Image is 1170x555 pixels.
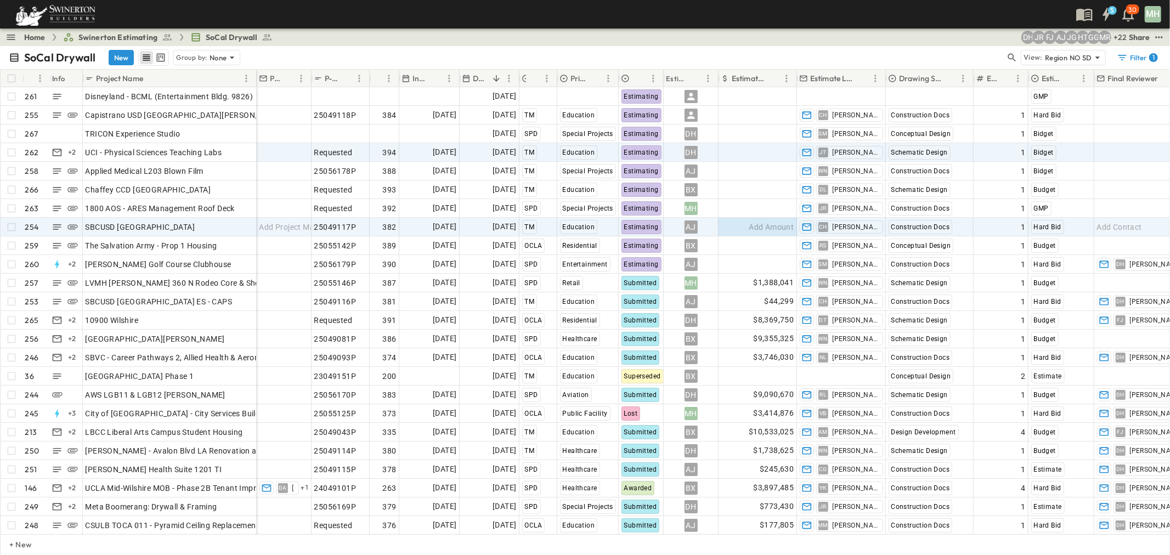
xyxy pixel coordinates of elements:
span: 25049116P [314,296,357,307]
p: 258 [25,166,39,177]
span: The Salvation Army - Prop 1 Housing [86,240,217,251]
span: [PERSON_NAME] [833,335,878,343]
div: AJ [685,295,698,308]
span: 1 [1021,203,1025,214]
span: [DATE] [433,183,456,196]
button: row view [140,51,153,64]
span: TM [525,186,535,194]
div: Info [50,70,83,87]
button: Menu [502,72,516,85]
span: 386 [382,333,396,344]
span: Schematic Design [891,186,948,194]
span: Construction Docs [891,167,950,175]
span: SM [819,133,828,134]
div: Jorge Garcia (jorgarcia@swinerton.com) [1065,31,1078,44]
p: 254 [25,222,39,233]
span: Hard Bid [1034,111,1061,119]
button: Sort [490,72,502,84]
span: $9,355,325 [754,332,794,345]
span: [DATE] [493,276,516,289]
span: Schematic Design [891,149,948,156]
button: Sort [945,72,957,84]
div: table view [138,49,169,66]
span: [DATE] [493,90,516,103]
button: Sort [282,72,295,84]
div: Estimator [666,63,687,94]
span: [PERSON_NAME] [833,241,878,250]
div: Filter [1117,52,1158,63]
p: 253 [25,296,39,307]
span: Education [563,223,595,231]
span: 10900 Wilshire [86,315,139,326]
span: Schematic Design [891,316,948,324]
button: kanban view [154,51,167,64]
span: TM [525,298,535,305]
p: Estimate Status [632,73,632,84]
button: Menu [702,72,715,85]
p: P-Code [325,73,338,84]
span: [PERSON_NAME] [833,204,878,213]
div: + 2 [66,146,79,159]
span: 387 [382,277,396,288]
span: Education [563,298,595,305]
p: 263 [25,203,39,214]
button: Menu [1011,72,1025,85]
span: Estimating [624,130,659,138]
span: $44,299 [765,295,794,308]
span: [PERSON_NAME] [833,129,878,138]
span: 392 [382,203,396,214]
span: Disneyland - BCML (Entertainment Bldg. 9826) [86,91,253,102]
span: Requested [314,184,353,195]
span: TRICON Experience Studio [86,128,180,139]
span: [DATE] [493,202,516,214]
span: Construction Docs [891,260,950,268]
a: Home [24,32,46,43]
p: Invite Date [412,73,428,84]
span: Capistrano USD [GEOGRAPHIC_DATA][PERSON_NAME] [86,110,284,121]
p: Project Name [96,73,143,84]
button: Menu [295,72,308,85]
p: None [210,52,227,63]
button: Menu [647,72,660,85]
div: Info [52,63,65,94]
div: AJ [685,258,698,271]
span: SPD [525,205,538,212]
span: Estimating [624,149,659,156]
span: Estimating [624,167,659,175]
span: Submitted [624,316,657,324]
button: Sort [590,72,602,84]
span: Add Contact [1097,222,1142,233]
span: 1 [1021,128,1025,139]
div: Share [1129,32,1150,43]
h6: 5 [1110,6,1114,15]
span: Chaffey CCD [GEOGRAPHIC_DATA] [86,184,211,195]
span: OCLA [525,242,542,250]
div: BX [685,332,698,346]
span: 389 [382,240,396,251]
p: 255 [25,110,39,121]
span: [DATE] [493,258,516,270]
span: [DATE] [433,258,456,270]
span: GMP [1034,205,1049,212]
p: 256 [25,333,39,344]
span: Education [563,111,595,119]
span: SBCUSD [GEOGRAPHIC_DATA] ES - CAPS [86,296,233,307]
button: Sort [768,72,780,84]
span: DL [819,189,827,190]
button: Menu [1077,72,1090,85]
span: Residential [563,242,597,250]
div: AJ [685,165,698,178]
span: 1 [1021,296,1025,307]
span: Add Project Manager [259,222,336,233]
span: Schematic Design [891,335,948,343]
span: [DATE] [493,183,516,196]
span: 25056178P [314,166,357,177]
button: Menu [957,72,970,85]
button: Menu [33,72,47,85]
button: Menu [382,72,395,85]
span: [PERSON_NAME] [833,223,878,231]
span: Requested [314,315,353,326]
span: Estimating [624,205,659,212]
span: Bidget [1034,130,1054,138]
